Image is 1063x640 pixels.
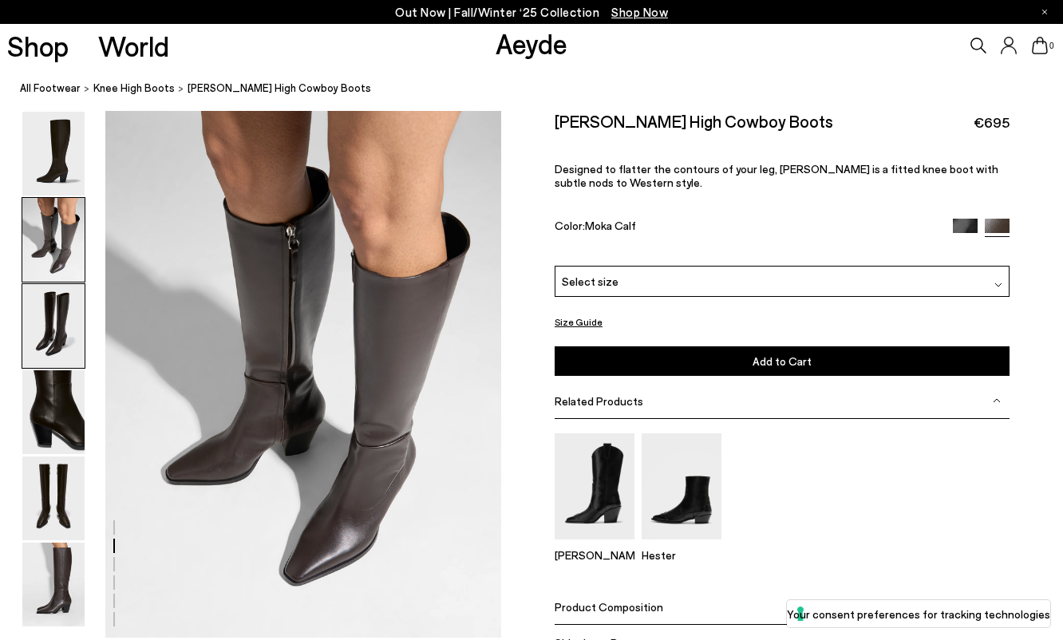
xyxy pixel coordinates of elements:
img: Ariel Cowboy Boots [555,433,634,539]
h2: [PERSON_NAME] High Cowboy Boots [555,111,833,131]
img: Hester Ankle Boots [642,433,721,539]
a: All Footwear [20,80,81,97]
span: [PERSON_NAME] High Cowboy Boots [188,80,371,97]
span: 0 [1048,41,1056,50]
a: Aeyde [496,26,567,60]
a: Shop [7,32,69,60]
p: Out Now | Fall/Winter ‘25 Collection [395,2,668,22]
span: Add to Cart [753,354,812,368]
img: Minerva High Cowboy Boots - Image 6 [22,543,85,626]
p: Hester [642,548,721,562]
img: Minerva High Cowboy Boots - Image 4 [22,370,85,454]
label: Your consent preferences for tracking technologies [787,606,1050,622]
button: Add to Cart [555,346,1010,376]
span: Related Products [555,394,643,408]
span: Moka Calf [585,219,636,232]
a: knee high boots [93,80,175,97]
span: Navigate to /collections/new-in [611,5,668,19]
button: Size Guide [555,312,603,332]
img: Minerva High Cowboy Boots - Image 5 [22,456,85,540]
a: Hester Ankle Boots Hester [642,528,721,562]
span: Select size [562,273,618,290]
span: Product Composition [555,599,663,613]
a: World [98,32,169,60]
span: €695 [974,113,1010,132]
button: Your consent preferences for tracking technologies [787,600,1050,627]
p: Designed to flatter the contours of your leg, [PERSON_NAME] is a fitted knee boot with subtle nod... [555,162,1010,189]
a: Ariel Cowboy Boots [PERSON_NAME] [555,528,634,562]
a: 0 [1032,37,1048,54]
p: [PERSON_NAME] [555,548,634,562]
img: svg%3E [993,397,1001,405]
img: Minerva High Cowboy Boots - Image 1 [22,112,85,196]
img: Minerva High Cowboy Boots - Image 2 [22,198,85,282]
img: svg%3E [994,281,1002,289]
span: knee high boots [93,81,175,94]
nav: breadcrumb [20,67,1063,111]
img: Minerva High Cowboy Boots - Image 3 [22,284,85,368]
div: Color: [555,219,939,237]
